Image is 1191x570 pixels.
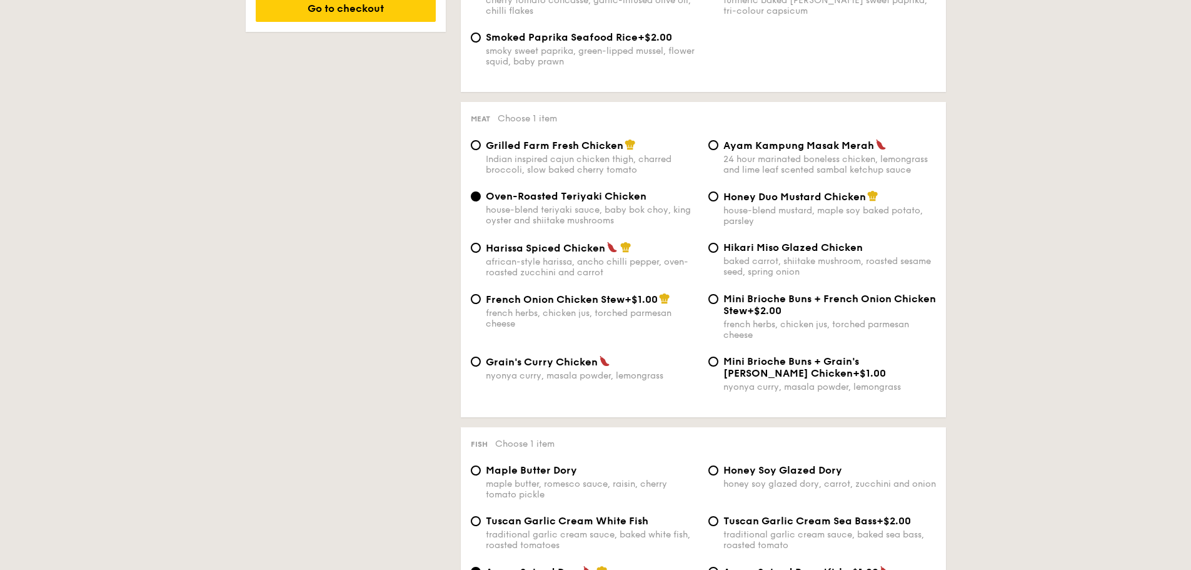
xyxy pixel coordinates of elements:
[723,191,866,203] span: Honey Duo Mustard Chicken
[723,293,936,317] span: Mini Brioche Buns + French Onion Chicken Stew
[625,139,636,150] img: icon-chef-hat.a58ddaea.svg
[471,357,481,367] input: Grain's Curry Chickennyonya curry, masala powder, lemongrass
[723,256,936,277] div: baked carrot, shiitake mushroom, roasted sesame seed, spring onion
[486,293,625,305] span: French Onion Chicken Stew
[486,356,598,368] span: Grain's Curry Chicken
[486,370,698,381] div: nyonya curry, masala powder, lemongrass
[498,113,557,124] span: Choose 1 item
[723,529,936,551] div: traditional garlic cream sauce, baked sea bass, roasted tomato
[471,466,481,476] input: Maple Butter Dorymaple butter, romesco sauce, raisin, cherry tomato pickle
[471,440,488,449] span: Fish
[659,293,670,304] img: icon-chef-hat.a58ddaea.svg
[486,154,698,175] div: Indian inspired cajun chicken thigh, charred broccoli, slow baked cherry tomato
[723,382,936,392] div: nyonya curry, masala powder, lemongrass
[471,115,490,123] span: Meat
[471,33,481,43] input: Smoked Paprika Seafood Rice+$2.00smoky sweet paprika, green-lipped mussel, flower squid, baby prawn
[723,319,936,340] div: french herbs, chicken jus, torched parmesan cheese
[723,242,863,253] span: Hikari Miso Glazed Chicken
[723,355,859,379] span: Mini Brioche Buns + Grain's [PERSON_NAME] Chicken
[471,191,481,201] input: Oven-Roasted Teriyaki Chickenhouse-blend teriyaki sauce, baby bok choy, king oyster and shiitake ...
[486,479,698,500] div: maple butter, romesco sauce, raisin, cherry tomato pickle
[486,464,577,476] span: Maple Butter Dory
[638,31,672,43] span: +$2.00
[708,243,718,253] input: Hikari Miso Glazed Chickenbaked carrot, shiitake mushroom, roasted sesame seed, spring onion
[486,242,605,254] span: Harissa Spiced Chicken
[723,140,874,151] span: Ayam Kampung Masak Merah
[708,516,718,526] input: Tuscan Garlic Cream Sea Bass+$2.00traditional garlic cream sauce, baked sea bass, roasted tomato
[708,191,718,201] input: Honey Duo Mustard Chickenhouse-blend mustard, maple soy baked potato, parsley
[723,515,877,527] span: Tuscan Garlic Cream Sea Bass
[471,243,481,253] input: Harissa Spiced Chickenafrican-style harissa, ancho chilli pepper, oven-roasted zucchini and carrot
[625,293,658,305] span: +$1.00
[486,308,698,329] div: french herbs, chicken jus, torched parmesan cheese
[471,140,481,150] input: Grilled Farm Fresh ChickenIndian inspired cajun chicken thigh, charred broccoli, slow baked cherr...
[486,257,698,278] div: african-style harissa, ancho chilli pepper, oven-roasted zucchini and carrot
[723,154,936,175] div: 24 hour marinated boneless chicken, lemongrass and lime leaf scented sambal ketchup sauce
[486,46,698,67] div: smoky sweet paprika, green-lipped mussel, flower squid, baby prawn
[875,139,887,150] img: icon-spicy.37a8142b.svg
[708,294,718,304] input: Mini Brioche Buns + French Onion Chicken Stew+$2.00french herbs, chicken jus, torched parmesan ch...
[471,516,481,526] input: Tuscan Garlic Cream White Fishtraditional garlic cream sauce, baked white fish, roasted tomatoes
[708,357,718,367] input: Mini Brioche Buns + Grain's [PERSON_NAME] Chicken+$1.00nyonya curry, masala powder, lemongrass
[747,305,781,317] span: +$2.00
[606,242,618,253] img: icon-spicy.37a8142b.svg
[620,242,631,253] img: icon-chef-hat.a58ddaea.svg
[723,479,936,489] div: honey soy glazed dory, carrot, zucchini and onion
[486,205,698,226] div: house-blend teriyaki sauce, baby bok choy, king oyster and shiitake mushrooms
[495,439,555,449] span: Choose 1 item
[486,31,638,43] span: Smoked Paprika Seafood Rice
[708,140,718,150] input: Ayam Kampung Masak Merah24 hour marinated boneless chicken, lemongrass and lime leaf scented samb...
[723,205,936,226] div: house-blend mustard, maple soy baked potato, parsley
[723,464,842,476] span: Honey Soy Glazed Dory
[853,367,886,379] span: +$1.00
[486,515,648,527] span: Tuscan Garlic Cream White Fish
[877,515,911,527] span: +$2.00
[471,294,481,304] input: French Onion Chicken Stew+$1.00french herbs, chicken jus, torched parmesan cheese
[599,355,610,367] img: icon-spicy.37a8142b.svg
[486,140,623,151] span: Grilled Farm Fresh Chicken
[486,190,646,202] span: Oven-Roasted Teriyaki Chicken
[708,466,718,476] input: Honey Soy Glazed Doryhoney soy glazed dory, carrot, zucchini and onion
[486,529,698,551] div: traditional garlic cream sauce, baked white fish, roasted tomatoes
[867,190,878,201] img: icon-chef-hat.a58ddaea.svg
